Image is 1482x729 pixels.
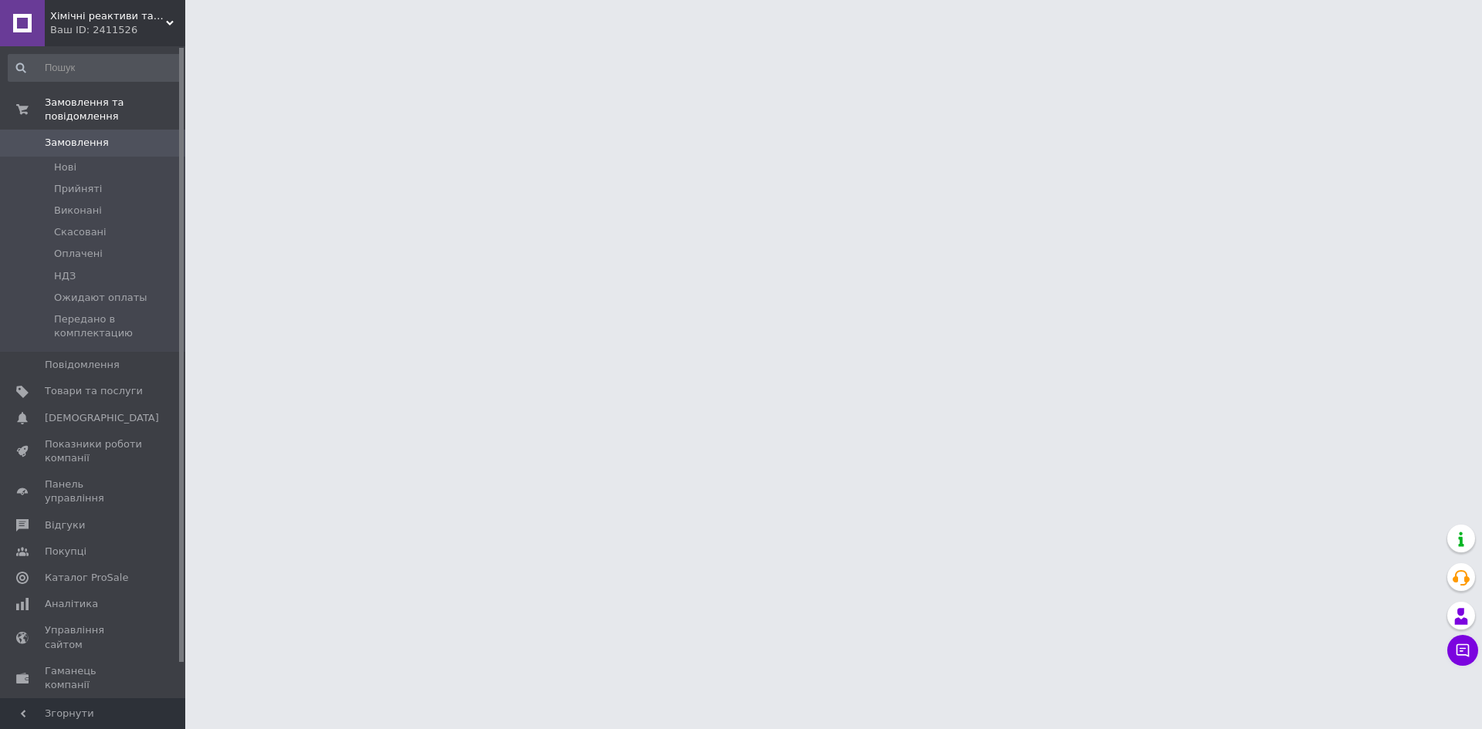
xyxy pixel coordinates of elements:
[54,291,147,305] span: Ожидают оплаты
[45,623,143,651] span: Управління сайтом
[50,23,185,37] div: Ваш ID: 2411526
[8,54,182,82] input: Пошук
[45,545,86,559] span: Покупці
[45,358,120,372] span: Повідомлення
[54,247,103,261] span: Оплачені
[45,571,128,585] span: Каталог ProSale
[45,136,109,150] span: Замовлення
[45,478,143,505] span: Панель управління
[50,9,166,23] span: Хімічні реактиви та сировина в роздріб. Магазин роздрібної торгівлі
[54,204,102,218] span: Виконані
[45,411,159,425] span: [DEMOGRAPHIC_DATA]
[45,518,85,532] span: Відгуки
[54,160,76,174] span: Нові
[54,269,76,283] span: НДЗ
[45,96,185,123] span: Замовлення та повідомлення
[45,384,143,398] span: Товари та послуги
[54,312,181,340] span: Передано в комплектацию
[1447,635,1478,666] button: Чат з покупцем
[45,597,98,611] span: Аналітика
[45,437,143,465] span: Показники роботи компанії
[54,225,107,239] span: Скасовані
[45,664,143,692] span: Гаманець компанії
[54,182,102,196] span: Прийняті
